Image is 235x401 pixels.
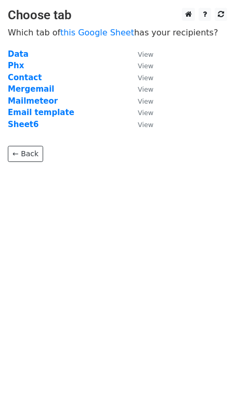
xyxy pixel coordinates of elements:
[138,85,153,93] small: View
[138,97,153,105] small: View
[138,121,153,129] small: View
[8,27,227,38] p: Which tab of has your recipients?
[138,74,153,82] small: View
[127,73,153,82] a: View
[8,146,43,162] a: ← Back
[127,96,153,106] a: View
[8,49,29,59] a: Data
[8,73,42,82] a: Contact
[127,84,153,94] a: View
[138,62,153,70] small: View
[127,61,153,70] a: View
[8,61,24,70] a: Phx
[127,108,153,117] a: View
[8,96,58,106] a: Mailmeteor
[127,120,153,129] a: View
[60,28,134,37] a: this Google Sheet
[8,120,38,129] a: Sheet6
[138,51,153,58] small: View
[8,108,74,117] a: Email template
[138,109,153,117] small: View
[8,8,227,23] h3: Choose tab
[127,49,153,59] a: View
[8,84,54,94] a: Mergemail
